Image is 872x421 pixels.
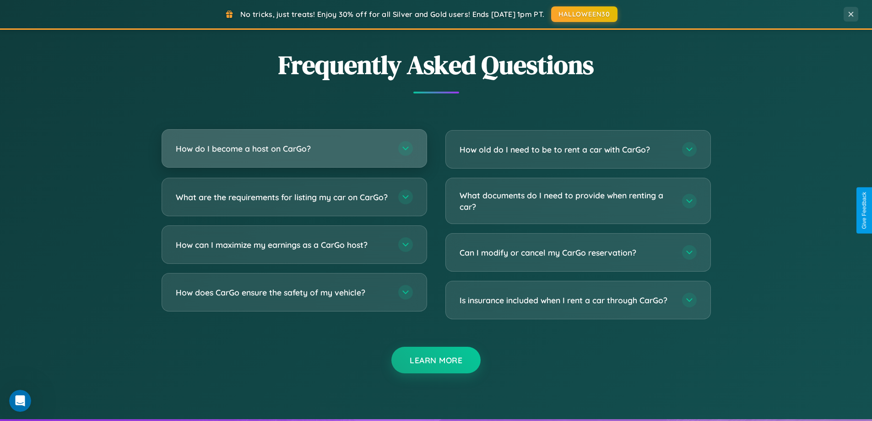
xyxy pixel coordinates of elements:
h3: What are the requirements for listing my car on CarGo? [176,191,389,203]
h3: How can I maximize my earnings as a CarGo host? [176,239,389,251]
h3: How old do I need to be to rent a car with CarGo? [460,144,673,155]
h3: Is insurance included when I rent a car through CarGo? [460,295,673,306]
div: Give Feedback [861,192,867,229]
h3: How do I become a host on CarGo? [176,143,389,154]
span: No tricks, just treats! Enjoy 30% off for all Silver and Gold users! Ends [DATE] 1pm PT. [240,10,544,19]
button: Learn More [391,347,481,373]
h3: What documents do I need to provide when renting a car? [460,190,673,212]
h3: Can I modify or cancel my CarGo reservation? [460,247,673,258]
iframe: Intercom live chat [9,390,31,412]
h2: Frequently Asked Questions [162,47,711,82]
button: HALLOWEEN30 [551,6,617,22]
h3: How does CarGo ensure the safety of my vehicle? [176,287,389,298]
